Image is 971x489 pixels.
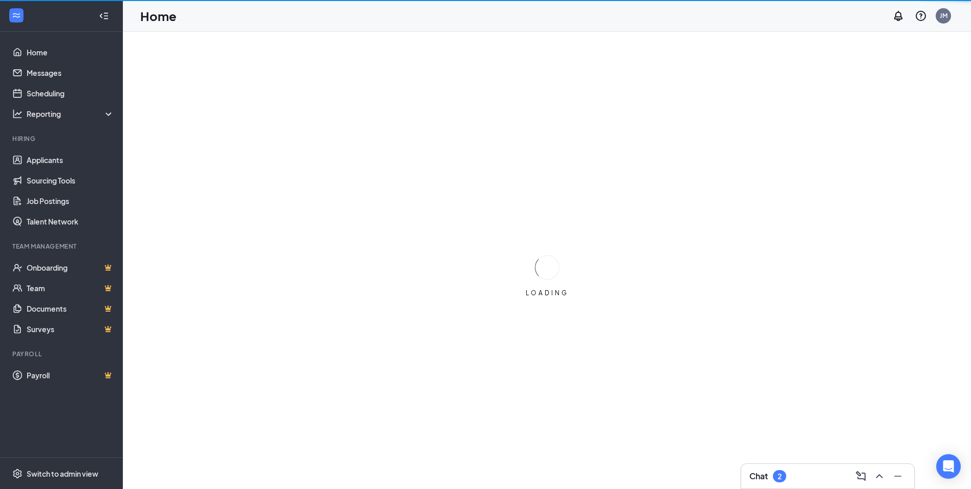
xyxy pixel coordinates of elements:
[27,257,114,278] a: OnboardingCrown
[12,242,112,251] div: Team Management
[940,11,947,20] div: JM
[892,10,904,22] svg: Notifications
[27,42,114,63] a: Home
[749,471,768,482] h3: Chat
[27,191,114,211] a: Job Postings
[12,350,112,358] div: Payroll
[27,109,115,119] div: Reporting
[27,170,114,191] a: Sourcing Tools
[27,150,114,170] a: Applicants
[890,468,906,484] button: Minimize
[12,468,23,479] svg: Settings
[27,83,114,104] a: Scheduling
[11,10,21,21] svg: WorkstreamLogo
[915,10,927,22] svg: QuestionInfo
[27,319,114,339] a: SurveysCrown
[12,134,112,143] div: Hiring
[855,470,867,482] svg: ComposeMessage
[27,468,98,479] div: Switch to admin view
[873,470,886,482] svg: ChevronUp
[140,7,177,25] h1: Home
[892,470,904,482] svg: Minimize
[936,454,961,479] div: Open Intercom Messenger
[12,109,23,119] svg: Analysis
[27,278,114,298] a: TeamCrown
[853,468,869,484] button: ComposeMessage
[522,289,573,297] div: LOADING
[27,63,114,83] a: Messages
[27,211,114,232] a: Talent Network
[27,365,114,385] a: PayrollCrown
[778,472,782,481] div: 2
[99,11,109,21] svg: Collapse
[27,298,114,319] a: DocumentsCrown
[871,468,888,484] button: ChevronUp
